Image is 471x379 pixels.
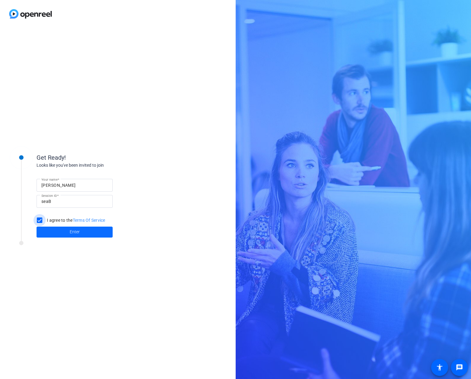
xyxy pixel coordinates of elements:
div: Get Ready! [37,153,158,162]
mat-label: Session ID [41,194,57,197]
mat-icon: accessibility [436,364,443,371]
span: Enter [70,229,80,235]
div: Looks like you've been invited to join [37,162,158,169]
a: Terms Of Service [73,218,105,223]
mat-label: Your name [41,178,58,181]
label: I agree to the [46,217,105,223]
mat-icon: message [456,364,463,371]
button: Enter [37,227,113,238]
